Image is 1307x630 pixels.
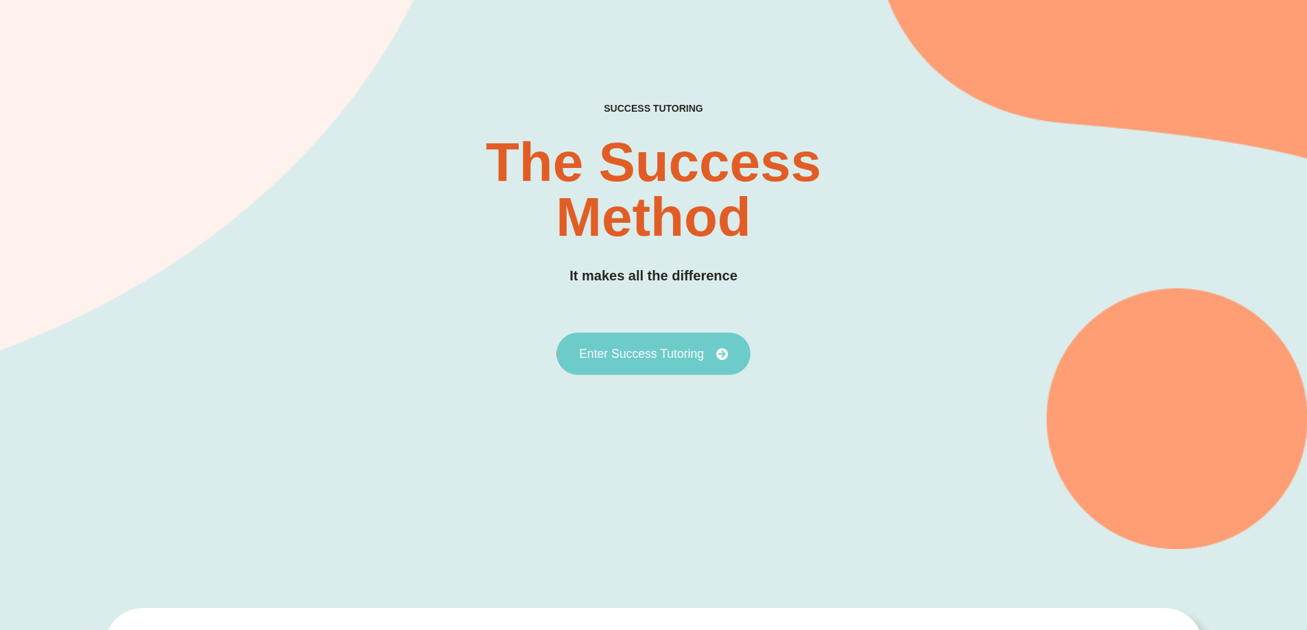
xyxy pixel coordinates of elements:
div: Widget συνομιλίας [1079,475,1307,630]
span: Enter Success Tutoring [579,348,704,360]
h3: It makes all the difference [569,265,738,287]
a: Enter Success Tutoring [556,332,751,375]
h4: SUCCESS TUTORING​ [491,103,816,114]
iframe: Chat Widget [1079,475,1307,630]
h2: The Success Method [405,135,902,245]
